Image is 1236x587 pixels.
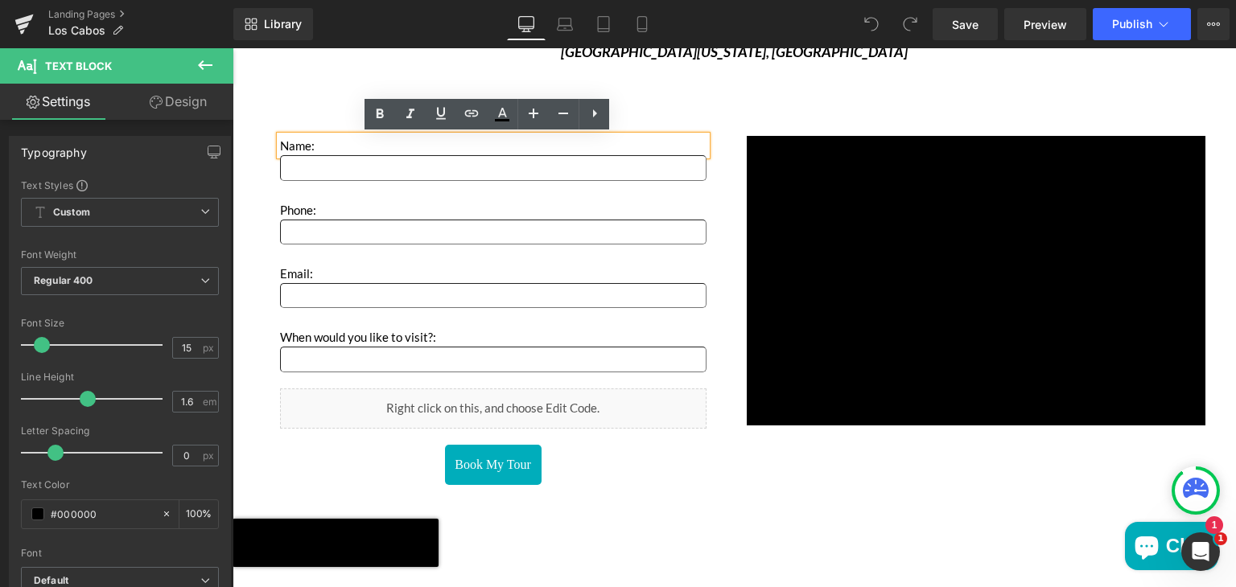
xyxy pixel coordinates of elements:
[51,505,154,523] input: Color
[47,196,474,235] p: Email:
[47,133,474,171] p: Phone:
[21,425,219,437] div: Letter Spacing
[264,17,302,31] span: Library
[21,479,219,491] div: Text Color
[48,8,233,21] a: Landing Pages
[952,16,978,33] span: Save
[1093,8,1191,40] button: Publish
[21,318,219,329] div: Font Size
[1024,16,1067,33] span: Preview
[21,137,87,159] div: Typography
[1181,532,1220,571] iframe: Intercom live chat
[203,343,216,353] span: px
[21,249,219,261] div: Font Weight
[53,206,90,220] b: Custom
[34,274,93,286] b: Regular 400
[203,396,216,407] span: em
[203,450,216,461] span: px
[1214,532,1227,545] span: 1
[21,371,219,383] div: Line Height
[47,260,474,298] p: When would you like to visit?:
[179,500,218,528] div: %
[507,8,546,40] a: Desktop
[888,474,991,526] inbox-online-store-chat: Shopify online store chat
[1197,8,1230,40] button: More
[233,8,313,40] a: New Library
[855,8,888,40] button: Undo
[894,8,926,40] button: Redo
[120,84,237,120] a: Design
[1112,18,1152,31] span: Publish
[21,179,219,191] div: Text Styles
[47,88,474,107] p: Name:
[212,396,309,437] button: Book My Tour
[546,8,584,40] a: Laptop
[21,548,219,559] div: Font
[1004,8,1086,40] a: Preview
[584,8,623,40] a: Tablet
[48,24,105,37] span: Los Cabos
[45,60,112,72] span: Text Block
[623,8,661,40] a: Mobile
